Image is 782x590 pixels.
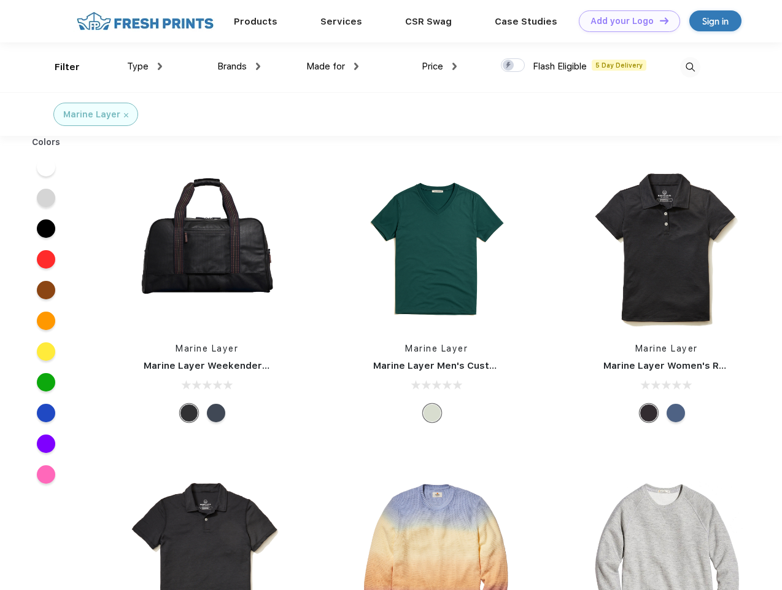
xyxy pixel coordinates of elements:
[533,61,587,72] span: Flash Eligible
[354,63,358,70] img: dropdown.png
[124,113,128,117] img: filter_cancel.svg
[635,344,698,353] a: Marine Layer
[234,16,277,27] a: Products
[144,360,282,371] a: Marine Layer Weekender Bag
[355,167,518,330] img: func=resize&h=266
[23,136,70,149] div: Colors
[180,404,198,422] div: Phantom
[592,60,646,71] span: 5 Day Delivery
[320,16,362,27] a: Services
[176,344,238,353] a: Marine Layer
[405,16,452,27] a: CSR Swag
[158,63,162,70] img: dropdown.png
[590,16,654,26] div: Add your Logo
[55,60,80,74] div: Filter
[423,404,441,422] div: Any Color
[667,404,685,422] div: Navy
[422,61,443,72] span: Price
[73,10,217,32] img: fo%20logo%202.webp
[405,344,468,353] a: Marine Layer
[585,167,748,330] img: func=resize&h=266
[127,61,149,72] span: Type
[207,404,225,422] div: Navy
[217,61,247,72] span: Brands
[702,14,729,28] div: Sign in
[640,404,658,422] div: Black
[125,167,288,330] img: func=resize&h=266
[452,63,457,70] img: dropdown.png
[689,10,741,31] a: Sign in
[680,57,700,77] img: desktop_search.svg
[63,108,120,121] div: Marine Layer
[373,360,616,371] a: Marine Layer Men's Custom Dyed Signature V-Neck
[256,63,260,70] img: dropdown.png
[306,61,345,72] span: Made for
[660,17,668,24] img: DT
